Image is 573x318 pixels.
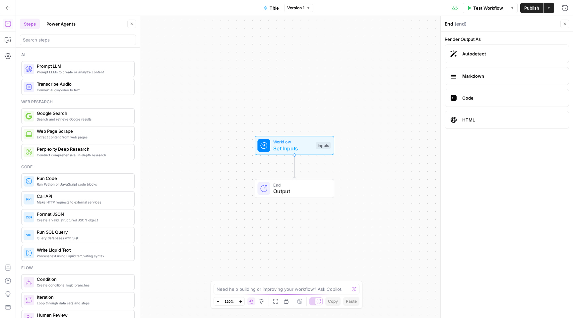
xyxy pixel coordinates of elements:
span: Autodetect [462,50,563,57]
span: Make HTTP requests to external services [37,199,129,205]
button: Steps [20,19,40,29]
span: HTML [462,117,563,123]
span: Run SQL Query [37,229,129,235]
div: WorkflowSet InputsInputs [233,136,356,155]
button: Test Workflow [463,3,507,13]
div: Inputs [316,142,331,149]
span: Extract content from web pages [37,134,129,140]
button: Paste [343,297,359,306]
span: Publish [524,5,539,11]
div: Ai [21,52,135,58]
span: Code [462,95,563,101]
div: End [445,21,558,27]
span: Format JSON [37,211,129,217]
label: Render Output As [445,36,569,42]
span: Markdown [462,73,563,79]
button: Publish [520,3,543,13]
span: Copy [328,298,338,304]
span: Prompt LLMs to create or analyze content [37,69,129,75]
input: Search steps [23,37,133,43]
button: Power Agents [42,19,80,29]
span: Output [273,187,327,195]
span: Google Search [37,110,129,117]
span: Write Liquid Text [37,247,129,253]
span: Iteration [37,294,129,300]
span: Convert audio/video to text [37,87,129,93]
button: Copy [325,297,341,306]
div: EndOutput [233,179,356,198]
span: Loop through data sets and steps [37,300,129,306]
span: Run Code [37,175,129,182]
span: Test Workflow [473,5,503,11]
span: Run Python or JavaScript code blocks [37,182,129,187]
span: Transcribe Audio [37,81,129,87]
span: Web Page Scrape [37,128,129,134]
span: Create a valid, structured JSON object [37,217,129,223]
div: Web research [21,99,135,105]
span: Create conditional logic branches [37,282,129,288]
span: Query databases with SQL [37,235,129,241]
span: End [273,182,327,188]
span: Conduct comprehensive, in-depth research [37,152,129,158]
span: Workflow [273,139,313,145]
g: Edge from start to end [293,155,295,178]
span: Version 1 [287,5,304,11]
span: Title [270,5,279,11]
div: Flow [21,265,135,271]
span: Set Inputs [273,144,313,152]
span: Search and retrieve Google results [37,117,129,122]
span: 120% [224,299,234,304]
div: Code [21,164,135,170]
span: Prompt LLM [37,63,129,69]
span: Condition [37,276,129,282]
button: Version 1 [284,4,313,12]
span: Paste [346,298,357,304]
span: ( end ) [455,21,467,27]
span: Call API [37,193,129,199]
span: Perplexity Deep Research [37,146,129,152]
span: Process text using Liquid templating syntax [37,253,129,259]
button: Title [260,3,283,13]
